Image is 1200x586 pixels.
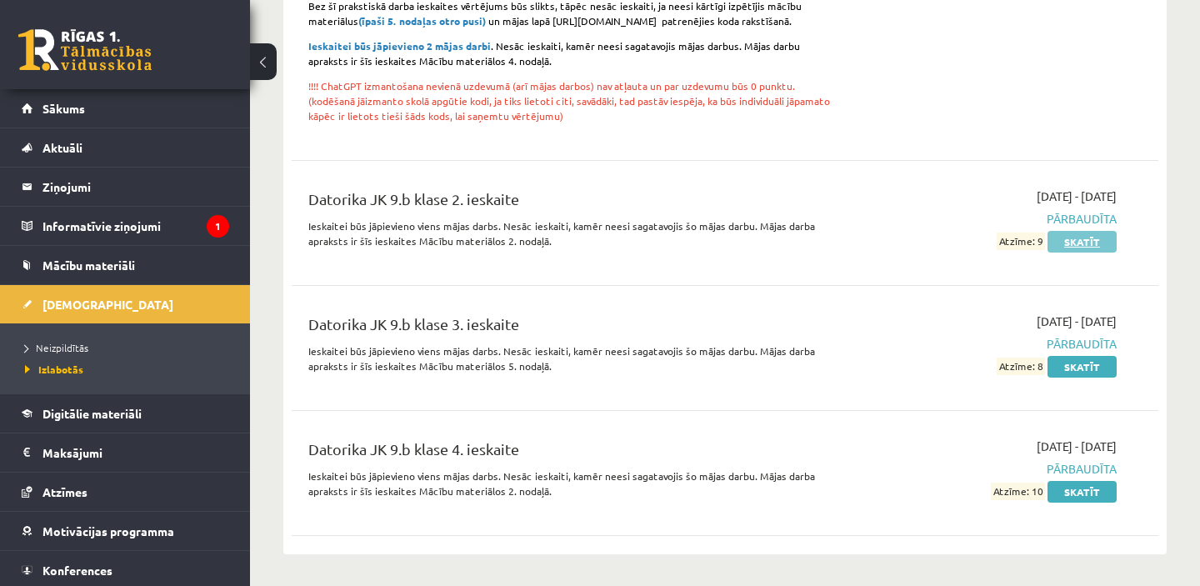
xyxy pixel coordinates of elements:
[22,433,229,472] a: Maksājumi
[486,14,792,28] span: un mājas lapā [URL][DOMAIN_NAME] patrenējies koda rakstīšanā.
[308,343,839,373] p: Ieskaitei būs jāpievieno viens mājas darbs. Nesāc ieskaiti, kamēr neesi sagatavojis šo mājas darb...
[25,362,233,377] a: Izlabotās
[864,335,1117,353] span: Pārbaudīta
[358,14,486,28] strong: (īpaši 5. nodaļas otro pusi)
[42,563,112,578] span: Konferences
[22,128,229,167] a: Aktuāli
[864,210,1117,228] span: Pārbaudīta
[25,340,233,355] a: Neizpildītās
[42,433,229,472] legend: Maksājumi
[308,39,800,68] span: . Nesāc ieskaiti, kamēr neesi sagatavojis mājas darbus. Mājas darbu apraksts ir šīs ieskaites Māc...
[1037,438,1117,455] span: [DATE] - [DATE]
[22,168,229,206] a: Ziņojumi
[22,246,229,284] a: Mācību materiāli
[308,468,839,498] p: Ieskaitei būs jāpievieno viens mājas darbs. Nesāc ieskaiti, kamēr neesi sagatavojis šo mājas darb...
[207,215,229,238] i: 1
[991,483,1045,500] span: Atzīme: 10
[308,438,839,468] div: Datorika JK 9.b klase 4. ieskaite
[42,484,87,499] span: Atzīmes
[1047,231,1117,253] a: Skatīt
[1037,313,1117,330] span: [DATE] - [DATE]
[308,79,830,123] span: !!!! ChatGPT izmantošana nevienā uzdevumā (arī mājas darbos) nav atļauta un par uzdevumu būs 0 pu...
[864,460,1117,478] span: Pārbaudīta
[42,207,229,245] legend: Informatīvie ziņojumi
[18,29,152,71] a: Rīgas 1. Tālmācības vidusskola
[42,297,173,312] span: [DEMOGRAPHIC_DATA]
[997,233,1045,250] span: Atzīme: 9
[42,406,142,421] span: Digitālie materiāli
[42,168,229,206] legend: Ziņojumi
[1037,188,1117,205] span: [DATE] - [DATE]
[42,523,174,538] span: Motivācijas programma
[22,285,229,323] a: [DEMOGRAPHIC_DATA]
[42,101,85,116] span: Sākums
[308,39,491,53] strong: Ieskaitei būs jāpievieno 2 mājas darbi
[22,512,229,550] a: Motivācijas programma
[308,218,839,248] p: Ieskaitei būs jāpievieno viens mājas darbs. Nesāc ieskaiti, kamēr neesi sagatavojis šo mājas darb...
[42,258,135,273] span: Mācību materiāli
[1047,481,1117,503] a: Skatīt
[997,358,1045,375] span: Atzīme: 8
[1047,356,1117,378] a: Skatīt
[25,341,88,354] span: Neizpildītās
[308,188,839,218] div: Datorika JK 9.b klase 2. ieskaite
[22,394,229,433] a: Digitālie materiāli
[22,89,229,128] a: Sākums
[308,313,839,343] div: Datorika JK 9.b klase 3. ieskaite
[25,363,83,376] span: Izlabotās
[42,140,82,155] span: Aktuāli
[22,473,229,511] a: Atzīmes
[22,207,229,245] a: Informatīvie ziņojumi1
